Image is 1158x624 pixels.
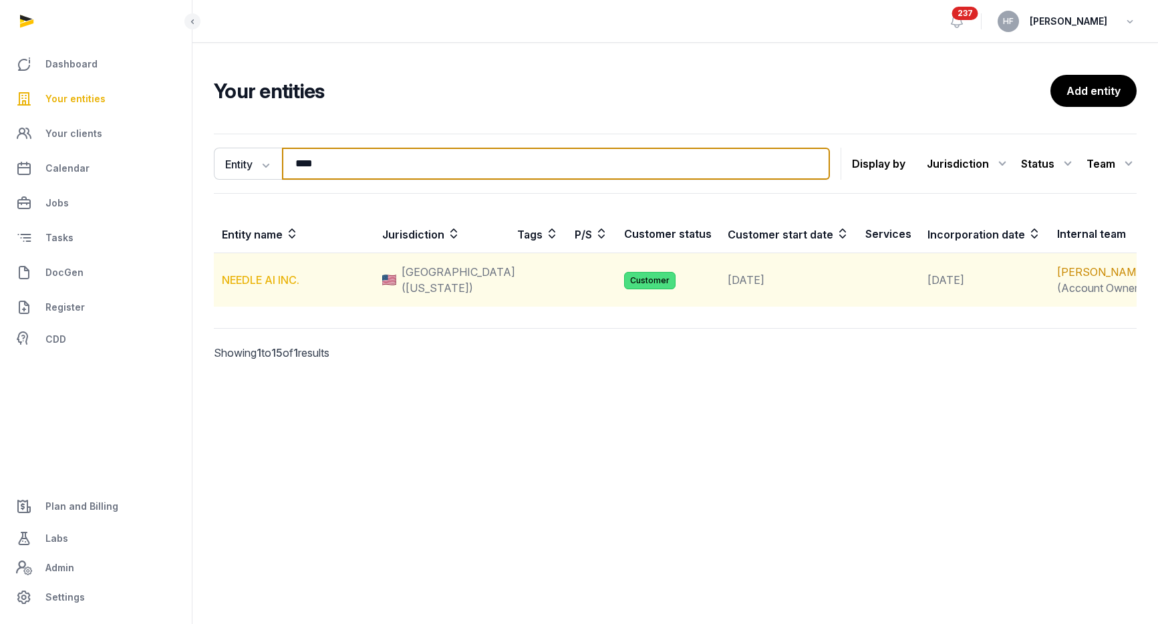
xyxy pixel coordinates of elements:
[11,581,181,613] a: Settings
[11,490,181,522] a: Plan and Billing
[45,560,74,576] span: Admin
[45,195,69,211] span: Jobs
[11,257,181,289] a: DocGen
[214,79,1050,103] h2: Your entities
[11,48,181,80] a: Dashboard
[1057,264,1147,296] div: (Account Owner)
[720,253,857,307] td: [DATE]
[952,7,978,20] span: 237
[919,215,1049,253] th: Incorporation date
[567,215,616,253] th: P/S
[45,498,118,514] span: Plan and Billing
[11,522,181,555] a: Labs
[293,346,298,359] span: 1
[214,215,374,253] th: Entity name
[45,56,98,72] span: Dashboard
[45,230,74,246] span: Tasks
[1030,13,1107,29] span: [PERSON_NAME]
[927,153,1010,174] div: Jurisdiction
[11,222,181,254] a: Tasks
[1049,215,1155,253] th: Internal team
[222,273,299,287] a: NEEDLE AI INC.
[45,265,84,281] span: DocGen
[11,291,181,323] a: Register
[214,148,282,180] button: Entity
[45,299,85,315] span: Register
[45,160,90,176] span: Calendar
[257,346,261,359] span: 1
[11,83,181,115] a: Your entities
[509,215,567,253] th: Tags
[374,215,509,253] th: Jurisdiction
[45,589,85,605] span: Settings
[45,126,102,142] span: Your clients
[45,331,66,347] span: CDD
[45,530,68,547] span: Labs
[11,152,181,184] a: Calendar
[11,118,181,150] a: Your clients
[1050,75,1137,107] a: Add entity
[1003,17,1014,25] span: HF
[852,153,905,174] p: Display by
[1087,153,1137,174] div: Team
[214,329,428,377] p: Showing to of results
[11,187,181,219] a: Jobs
[402,264,515,296] span: [GEOGRAPHIC_DATA] ([US_STATE])
[919,253,1049,307] td: [DATE]
[720,215,857,253] th: Customer start date
[1057,265,1147,279] a: [PERSON_NAME]
[1021,153,1076,174] div: Status
[271,346,283,359] span: 15
[11,326,181,353] a: CDD
[998,11,1019,32] button: HF
[624,272,676,289] span: Customer
[45,91,106,107] span: Your entities
[616,215,720,253] th: Customer status
[857,215,919,253] th: Services
[11,555,181,581] a: Admin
